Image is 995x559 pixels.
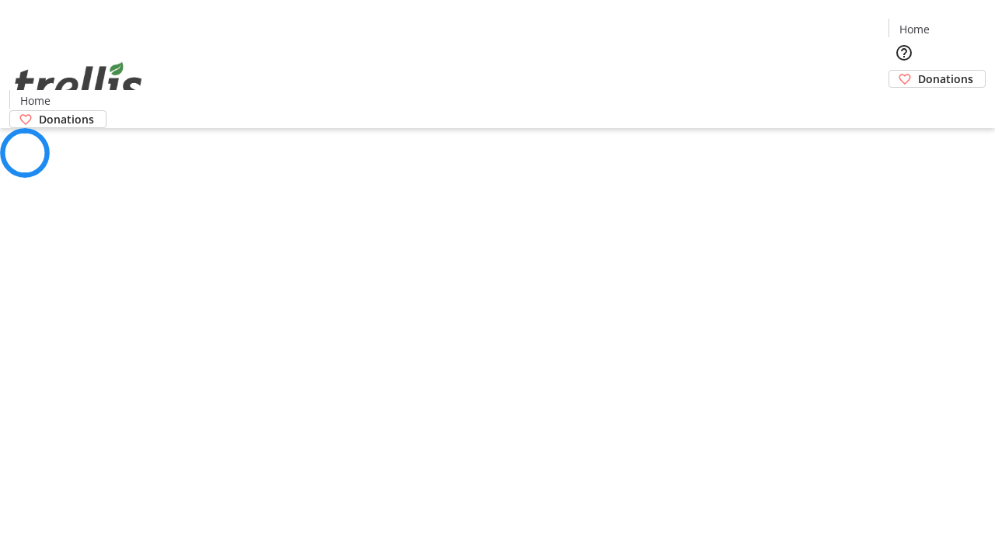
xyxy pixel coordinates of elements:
button: Cart [889,88,920,119]
span: Home [20,92,51,109]
button: Help [889,37,920,68]
span: Donations [39,111,94,127]
span: Donations [918,71,973,87]
a: Home [10,92,60,109]
img: Orient E2E Organization lhBmHSUuno's Logo [9,45,148,123]
a: Donations [889,70,986,88]
a: Donations [9,110,106,128]
span: Home [899,21,930,37]
a: Home [889,21,939,37]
